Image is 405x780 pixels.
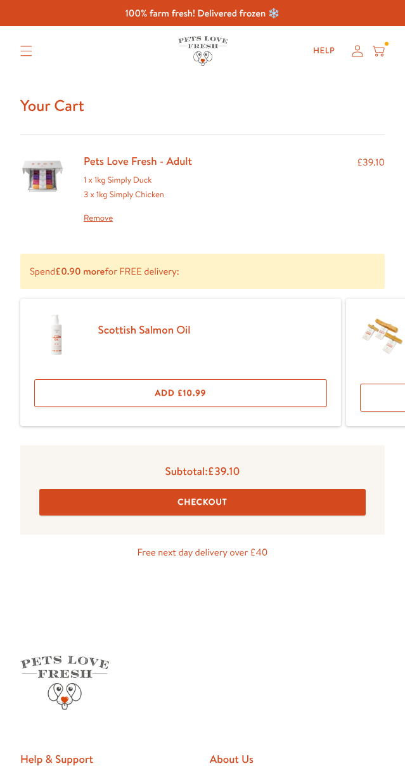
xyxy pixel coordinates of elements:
[20,544,385,561] p: Free next day delivery over £40
[84,173,192,225] div: 1 x 1kg Simply Duck 3 x 1kg Simply Chicken
[20,656,109,710] img: Pets Love Fresh
[208,464,240,479] span: £39.10
[178,36,228,66] img: Pets Love Fresh
[11,36,42,66] summary: Translation missing: en.sections.header.menu
[20,752,195,766] h2: Help & Support
[210,752,385,766] h2: About Us
[304,39,344,63] a: Help
[20,254,385,289] p: Spend for FREE delivery:
[84,211,192,225] a: Remove
[20,96,385,116] h1: Your Cart
[39,464,366,478] p: Subtotal:
[34,313,79,357] img: Scottish Salmon Oil
[360,313,404,357] img: Yak Cheese Chews
[39,489,366,516] button: Checkout
[357,154,385,225] div: £39.10
[55,264,105,278] b: £0.90 more
[98,322,190,337] a: Scottish Salmon Oil
[34,379,326,407] button: Add £10.99
[84,153,192,169] a: Pets Love Fresh - Adult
